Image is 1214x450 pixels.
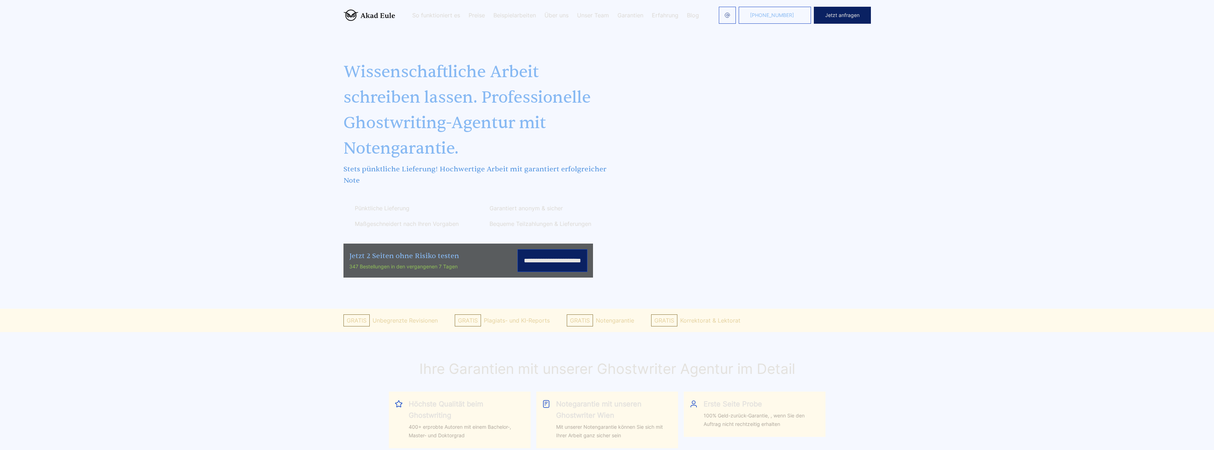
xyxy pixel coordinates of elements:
[469,12,485,18] a: Preise
[689,400,698,408] img: Erste Seite Probe
[556,423,672,440] div: Mit unserer Notengarantie können Sie sich mit Ihrer Arbeit ganz sicher sein
[651,314,677,326] span: GRATIS
[343,218,474,229] li: Maßgeschneidert nach Ihren Vorgaben
[814,7,871,24] button: Jetzt anfragen
[617,12,643,18] a: Garantien
[493,12,536,18] a: Beispielarbeiten
[567,314,593,326] span: GRATIS
[343,10,395,21] img: logo
[343,203,474,214] li: Pünktliche Lieferung
[349,262,459,271] div: 347 Bestellungen in den vergangenen 7 Tagen
[652,12,678,18] a: Erfahrung
[484,315,550,326] span: Plagiats- und KI-Reports
[704,411,820,428] div: 100% Geld-zurück-Garantie, , wenn Sie den Auftrag nicht rechtzeitig erhalten
[343,360,871,377] h2: Ihre Garantien mit unserer Ghostwriter Agentur im Detail
[373,315,438,326] span: Unbegrenzte Revisionen
[750,12,794,18] span: [PHONE_NUMBER]
[343,164,610,186] span: Stets pünktliche Lieferung! Hochwertige Arbeit mit garantiert erfolgreicher Note
[687,12,699,18] a: Blog
[455,314,481,326] span: GRATIS
[343,314,370,326] span: GRATIS
[725,12,730,18] img: email
[542,400,550,408] img: Notegarantie mit unseren Ghostwriter Wien
[544,12,569,18] a: Über uns
[409,398,517,421] h3: Höchste Qualität beim Ghostwriting
[478,218,609,229] li: Bequeme Teilzahlungen & Lieferungen
[409,423,525,440] div: 400+ erprobte Autoren mit einem Bachelor-, Master- und Doktorgrad
[739,7,811,24] a: [PHONE_NUMBER]
[349,250,459,262] div: Jetzt 2 Seiten ohne Risiko testen
[680,315,740,326] span: Korrektorat & Lektorat
[412,12,460,18] a: So funktioniert es
[596,315,634,326] span: Notengarantie
[704,398,812,410] h3: Erste Seite Probe
[556,398,664,421] h3: Notegarantie mit unseren Ghostwriter Wien
[478,203,609,214] li: Garantiert anonym & sicher
[343,59,610,161] h1: Wissenschaftliche Arbeit schreiben lassen. Professionelle Ghostwriting-Agentur mit Notengarantie.
[395,400,403,408] img: Höchste Qualität beim Ghostwriting
[577,12,609,18] a: Unser Team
